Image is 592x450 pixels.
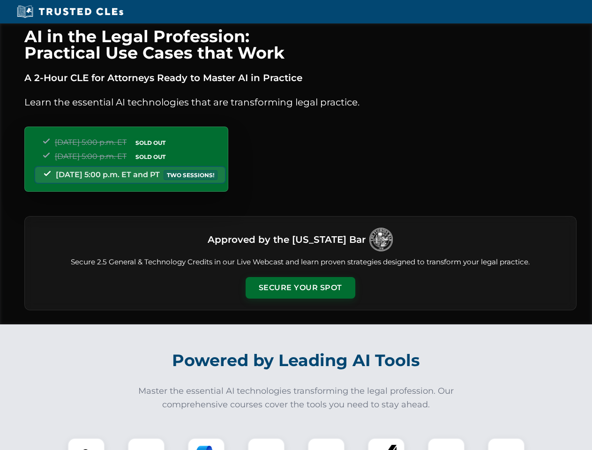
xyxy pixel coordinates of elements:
p: Secure 2.5 General & Technology Credits in our Live Webcast and learn proven strategies designed ... [36,257,565,268]
span: [DATE] 5:00 p.m. ET [55,152,127,161]
h1: AI in the Legal Profession: Practical Use Cases that Work [24,28,577,61]
h2: Powered by Leading AI Tools [37,344,556,377]
span: SOLD OUT [132,138,169,148]
p: Learn the essential AI technologies that are transforming legal practice. [24,95,577,110]
p: A 2-Hour CLE for Attorneys Ready to Master AI in Practice [24,70,577,85]
h3: Approved by the [US_STATE] Bar [208,231,366,248]
span: SOLD OUT [132,152,169,162]
span: [DATE] 5:00 p.m. ET [55,138,127,147]
img: Trusted CLEs [14,5,126,19]
button: Secure Your Spot [246,277,355,299]
p: Master the essential AI technologies transforming the legal profession. Our comprehensive courses... [132,384,460,412]
img: Logo [369,228,393,251]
